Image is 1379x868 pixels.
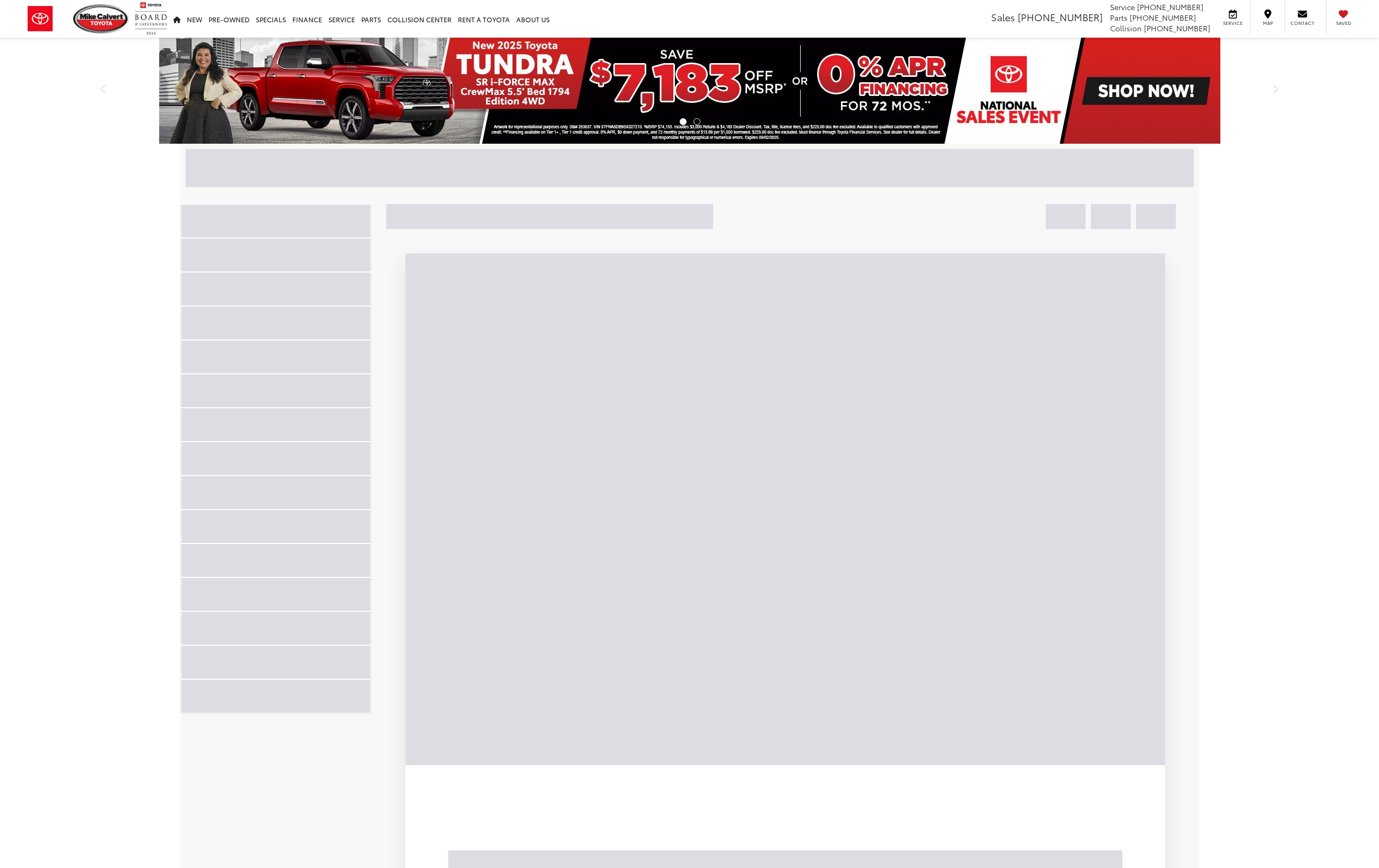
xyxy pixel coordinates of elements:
span: Service [1110,2,1135,12]
span: Sales [991,10,1015,24]
span: Collision [1110,23,1142,33]
img: Mike Calvert Toyota [73,4,129,33]
span: Service [1221,20,1245,27]
span: [PHONE_NUMBER] [1144,23,1210,33]
span: [PHONE_NUMBER] [1137,2,1203,12]
span: Saved [1332,20,1355,27]
span: [PHONE_NUMBER] [1130,12,1196,23]
span: [PHONE_NUMBER] [1018,10,1103,24]
span: Contact [1290,20,1314,27]
span: Parts [1110,12,1128,23]
img: New 2025 Toyota Tundra [159,38,1220,144]
span: Map [1256,20,1279,27]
